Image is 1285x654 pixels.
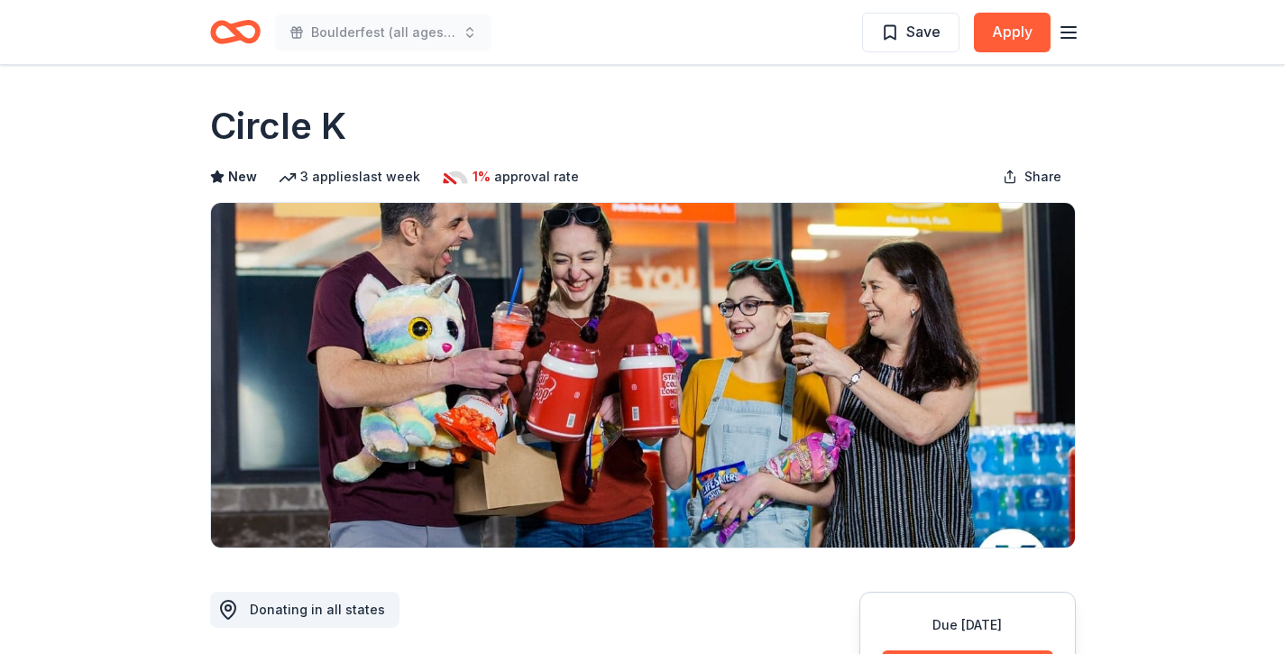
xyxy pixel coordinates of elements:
span: Save [906,20,941,43]
span: 1% [473,166,491,188]
button: Apply [974,13,1051,52]
button: Share [988,159,1076,195]
div: Due [DATE] [882,614,1053,636]
span: Donating in all states [250,602,385,617]
span: New [228,166,257,188]
div: 3 applies last week [279,166,420,188]
button: Boulderfest (all ages climbing competition) [275,14,491,51]
span: approval rate [494,166,579,188]
button: Save [862,13,959,52]
span: Share [1024,166,1061,188]
span: Boulderfest (all ages climbing competition) [311,22,455,43]
img: Image for Circle K [211,203,1075,548]
h1: Circle K [210,101,346,152]
a: Home [210,11,261,53]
